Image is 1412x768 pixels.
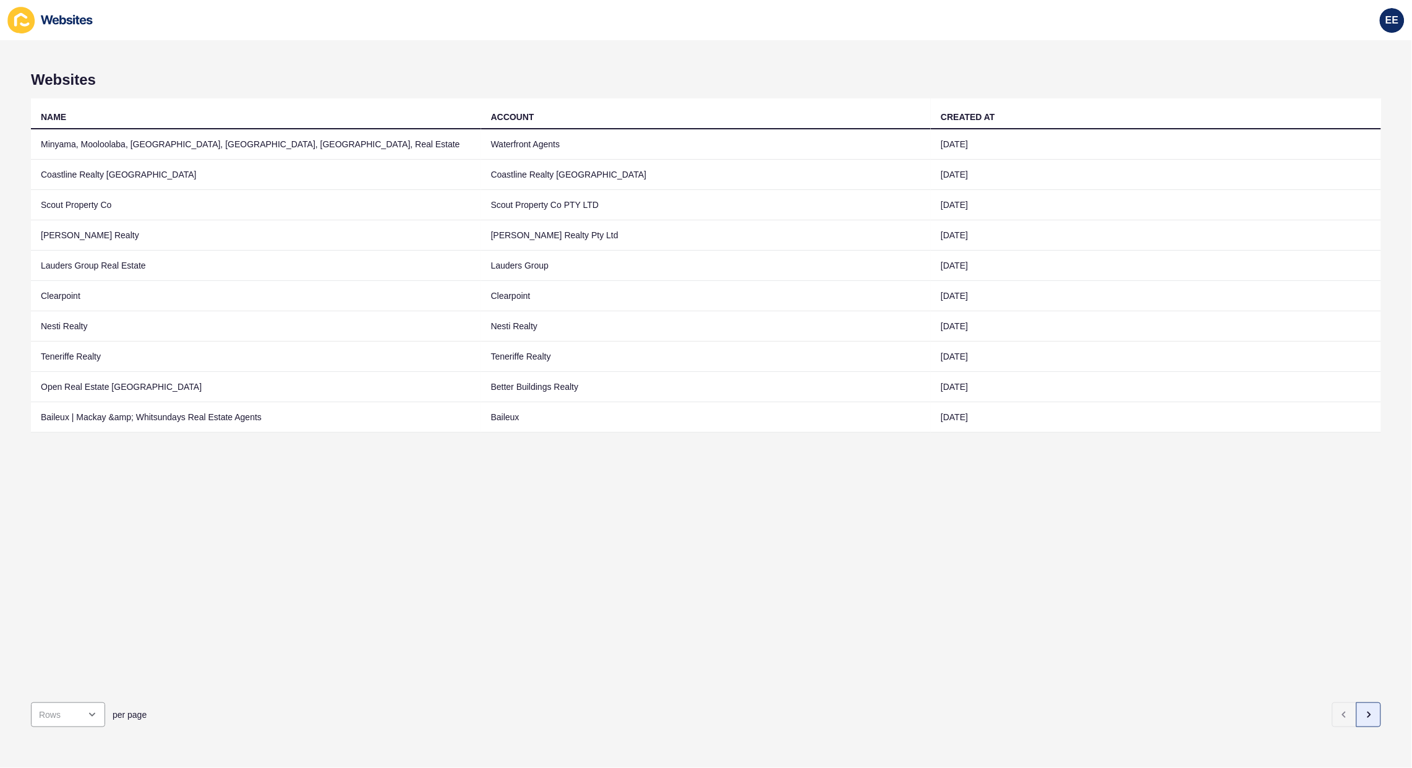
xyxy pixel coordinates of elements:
td: Open Real Estate [GEOGRAPHIC_DATA] [31,372,481,402]
td: [DATE] [931,220,1381,251]
td: [DATE] [931,372,1381,402]
span: EE [1385,14,1398,27]
td: Waterfront Agents [481,129,931,160]
td: [DATE] [931,402,1381,433]
td: Clearpoint [481,281,931,311]
td: Clearpoint [31,281,481,311]
td: [DATE] [931,342,1381,372]
td: Scout Property Co [31,190,481,220]
td: Lauders Group [481,251,931,281]
div: NAME [41,111,66,123]
h1: Websites [31,71,1381,88]
td: Teneriffe Realty [481,342,931,372]
td: Scout Property Co PTY LTD [481,190,931,220]
td: Teneriffe Realty [31,342,481,372]
td: [DATE] [931,190,1381,220]
td: Nesti Realty [31,311,481,342]
td: [PERSON_NAME] Realty Pty Ltd [481,220,931,251]
td: Lauders Group Real Estate [31,251,481,281]
div: ACCOUNT [491,111,534,123]
div: CREATED AT [941,111,995,123]
td: [DATE] [931,311,1381,342]
td: Coastline Realty [GEOGRAPHIC_DATA] [481,160,931,190]
td: Better Buildings Realty [481,372,931,402]
td: Nesti Realty [481,311,931,342]
td: [DATE] [931,129,1381,160]
span: per page [113,709,147,721]
div: open menu [31,702,105,727]
td: Minyama, Mooloolaba, [GEOGRAPHIC_DATA], [GEOGRAPHIC_DATA], [GEOGRAPHIC_DATA], Real Estate [31,129,481,160]
td: [PERSON_NAME] Realty [31,220,481,251]
td: Baileux | Mackay &amp; Whitsundays Real Estate Agents [31,402,481,433]
td: [DATE] [931,251,1381,281]
td: Baileux [481,402,931,433]
td: [DATE] [931,281,1381,311]
td: Coastline Realty [GEOGRAPHIC_DATA] [31,160,481,190]
td: [DATE] [931,160,1381,190]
